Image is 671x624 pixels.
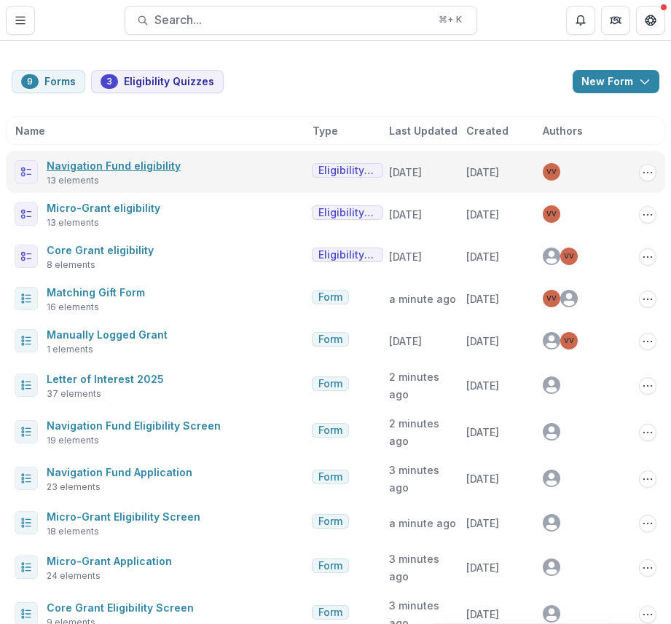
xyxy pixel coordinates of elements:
[47,301,99,314] span: 16 elements
[639,206,656,224] button: Options
[318,165,377,177] span: Eligibility Quiz
[639,559,656,577] button: Options
[15,123,45,138] span: Name
[318,607,342,619] span: Form
[639,333,656,350] button: Options
[125,6,477,35] button: Search...
[389,464,439,494] span: 3 minutes ago
[466,379,499,392] span: [DATE]
[47,258,95,272] span: 8 elements
[389,417,439,447] span: 2 minutes ago
[543,558,560,576] svg: avatar
[318,378,342,390] span: Form
[573,70,659,93] button: New Form
[389,123,458,138] span: Last Updated
[389,371,439,400] span: 2 minutes ago
[318,471,342,483] span: Form
[47,481,101,494] span: 23 elements
[639,606,656,623] button: Options
[466,208,499,221] span: [DATE]
[639,291,656,308] button: Options
[389,293,456,305] span: a minute ago
[47,286,145,299] a: Matching Gift Form
[313,123,338,138] span: Type
[543,605,560,623] svg: avatar
[389,517,456,529] span: a minute ago
[466,426,499,438] span: [DATE]
[47,159,181,172] a: Navigation Fund eligibility
[543,376,560,394] svg: avatar
[318,424,342,437] span: Form
[47,216,99,229] span: 13 elements
[47,434,99,447] span: 19 elements
[543,248,560,265] svg: avatar
[546,168,557,175] div: Vivian Victoria
[466,561,499,574] span: [DATE]
[318,333,342,346] span: Form
[639,164,656,181] button: Options
[47,525,99,538] span: 18 elements
[564,337,574,344] div: Vivian Victoria
[389,250,422,263] span: [DATE]
[639,424,656,441] button: Options
[47,373,164,385] a: Letter of Interest 2025
[543,332,560,349] svg: avatar
[47,328,168,341] a: Manually Logged Grant
[318,207,377,219] span: Eligibility Quiz
[466,335,499,347] span: [DATE]
[389,166,422,178] span: [DATE]
[601,6,630,35] button: Partners
[546,210,557,218] div: Vivian Victoria
[47,569,101,582] span: 24 elements
[564,253,574,260] div: Vivian Victoria
[389,553,439,582] span: 3 minutes ago
[466,517,499,529] span: [DATE]
[543,123,583,138] span: Authors
[27,76,33,87] span: 9
[318,516,342,528] span: Form
[546,295,557,302] div: Vivian Victoria
[318,560,342,572] span: Form
[389,335,422,347] span: [DATE]
[639,470,656,488] button: Options
[543,470,560,487] svg: avatar
[639,377,656,395] button: Options
[47,343,93,356] span: 1 elements
[12,70,85,93] button: Forms
[466,473,499,485] span: [DATE]
[436,12,465,28] div: ⌘ + K
[466,293,499,305] span: [DATE]
[47,466,192,478] a: Navigation Fund Application
[466,123,509,138] span: Created
[566,6,595,35] button: Notifications
[47,174,99,187] span: 13 elements
[154,13,430,27] span: Search...
[639,248,656,266] button: Options
[318,291,342,304] span: Form
[47,244,154,256] a: Core Grant eligibility
[466,166,499,178] span: [DATE]
[466,608,499,620] span: [DATE]
[47,419,221,432] a: Navigation Fund Eligibility Screen
[560,290,578,307] svg: avatar
[318,249,377,261] span: Eligibility Quiz
[47,555,172,567] a: Micro-Grant Application
[639,515,656,532] button: Options
[47,510,200,523] a: Micro-Grant Eligibility Screen
[47,387,101,400] span: 37 elements
[466,250,499,263] span: [DATE]
[47,601,194,614] a: Core Grant Eligibility Screen
[6,6,35,35] button: Toggle Menu
[389,208,422,221] span: [DATE]
[543,423,560,441] svg: avatar
[91,70,224,93] button: Eligibility Quizzes
[106,76,112,87] span: 3
[543,514,560,532] svg: avatar
[636,6,665,35] button: Get Help
[47,202,160,214] a: Micro-Grant eligibility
